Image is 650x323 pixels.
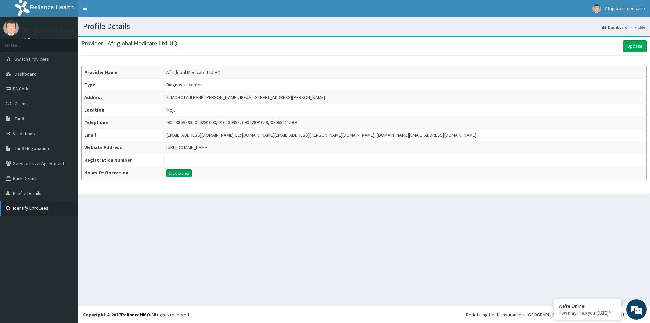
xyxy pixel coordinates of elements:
span: Afriglobal medicare [605,5,645,12]
strong: Copyright © 2017 . [83,311,151,318]
a: Update [623,40,647,52]
div: 08143869893, 016291000, 016290998, 09022891059, 07069211589 [166,119,297,126]
a: Dashboard [602,24,627,30]
div: Ikeja [166,106,176,113]
p: Afriglobal medicare [24,27,75,34]
img: d_794563401_company_1708531726252_794563401 [13,34,27,51]
th: Hours Of Operation [82,166,164,180]
button: Click to view [166,169,192,177]
h1: Profile Details [83,22,645,31]
span: Tariffs [15,116,27,122]
footer: All rights reserved. [78,306,650,323]
div: 8, MOBOLAJI BANK [PERSON_NAME], IKEJA, [STREET_ADDRESS][PERSON_NAME] [166,94,325,101]
div: Redefining Heath Insurance in [GEOGRAPHIC_DATA] using Telemedicine and Data Science! [466,311,645,318]
img: User Image [592,4,601,13]
p: How may I help you today? [559,310,616,316]
th: Type [82,79,164,91]
h3: Provider - Afriglobal Medicare Ltd-HQ [81,40,177,46]
li: Profile [628,24,645,30]
th: Registration Number [82,154,164,166]
div: [EMAIL_ADDRESS][DOMAIN_NAME] CC: [DOMAIN_NAME][EMAIL_ADDRESS][PERSON_NAME][DOMAIN_NAME], [DOMAIN_... [166,132,476,138]
a: RelianceHMO [121,311,150,318]
th: Email [82,129,164,141]
div: Diagnostic center [166,81,202,88]
th: Location [82,104,164,116]
img: User Image [3,20,19,36]
span: Tariff Negotiation [15,145,49,152]
span: Claims [15,101,28,107]
div: Afriglobal Medicare Ltd-HQ [166,69,221,76]
th: Provider Name [82,66,164,79]
a: Online [24,37,40,42]
div: We're Online! [559,303,616,309]
div: Chat with us now [35,38,114,47]
div: Minimize live chat window [111,3,127,20]
span: Switch Providers [15,56,49,62]
span: We're online! [39,85,93,154]
th: Address [82,91,164,104]
th: Website Address [82,141,164,154]
div: [URL][DOMAIN_NAME] [166,144,209,151]
th: Telephone [82,116,164,129]
textarea: Type your message and hit 'Enter' [3,185,129,209]
span: Dashboard [15,71,37,77]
